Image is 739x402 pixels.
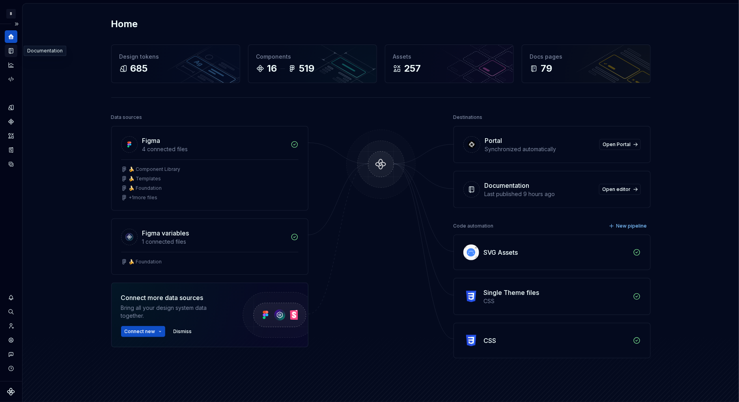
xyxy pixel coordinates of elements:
div: 🍌 Foundation [129,185,162,191]
a: Assets257 [385,44,514,83]
button: Dismiss [170,326,196,337]
a: Components16519 [248,44,377,83]
div: 79 [541,62,552,75]
a: Invite team [5,320,17,332]
button: B [2,5,21,22]
div: Figma [142,136,160,145]
button: Expand sidebar [11,19,22,30]
div: 1 connected files [142,238,286,246]
div: Single Theme files [484,288,539,297]
span: New pipeline [616,223,647,229]
div: Last published 9 hours ago [485,190,594,198]
button: Search ⌘K [5,306,17,318]
span: Open Portal [603,141,631,148]
div: 685 [131,62,148,75]
a: Design tokens [5,101,17,114]
a: Figma4 connected files🍌 Component Library🍌 Templates🍌 Foundation+1more files [111,126,308,211]
a: Assets [5,130,17,142]
button: Notifications [5,291,17,304]
span: Dismiss [174,328,192,335]
div: Synchronized automatically [485,145,595,153]
svg: Supernova Logo [7,388,15,396]
div: Documentation [24,46,66,56]
div: 🍌 Templates [129,176,161,182]
span: Connect new [125,328,155,335]
div: 4 connected files [142,145,286,153]
div: CSS [484,336,496,345]
a: Storybook stories [5,144,17,156]
div: SVG Assets [484,248,518,257]
a: Documentation [5,44,17,57]
div: 🍌 Foundation [129,259,162,265]
div: B [6,9,16,19]
div: Code automation [453,220,494,232]
a: Data sources [5,158,17,170]
div: Docs pages [530,53,642,61]
h2: Home [111,18,138,30]
div: 🍌 Component Library [129,166,181,172]
a: Figma variables1 connected files🍌 Foundation [111,219,308,275]
a: Components [5,115,17,128]
a: Design tokens685 [111,44,240,83]
a: Analytics [5,59,17,71]
span: Open editor [603,186,631,193]
a: Code automation [5,73,17,85]
div: CSS [484,297,628,305]
div: Data sources [111,112,142,123]
div: Bring all your design system data together. [121,304,228,320]
a: Settings [5,334,17,346]
button: New pipeline [607,220,651,232]
a: Open Portal [599,139,641,150]
div: 519 [299,62,315,75]
div: Destinations [453,112,483,123]
a: Docs pages79 [522,44,651,83]
a: Home [5,30,17,43]
a: Open editor [599,184,641,195]
div: Portal [485,136,502,145]
div: 257 [404,62,421,75]
div: + 1 more files [129,195,158,201]
div: Connect more data sources [121,293,228,302]
div: Components [256,53,369,61]
div: Figma variables [142,228,189,238]
button: Contact support [5,348,17,361]
div: 16 [267,62,277,75]
div: Assets [393,53,506,61]
div: Design tokens [119,53,232,61]
button: Connect new [121,326,165,337]
div: Documentation [485,181,530,190]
